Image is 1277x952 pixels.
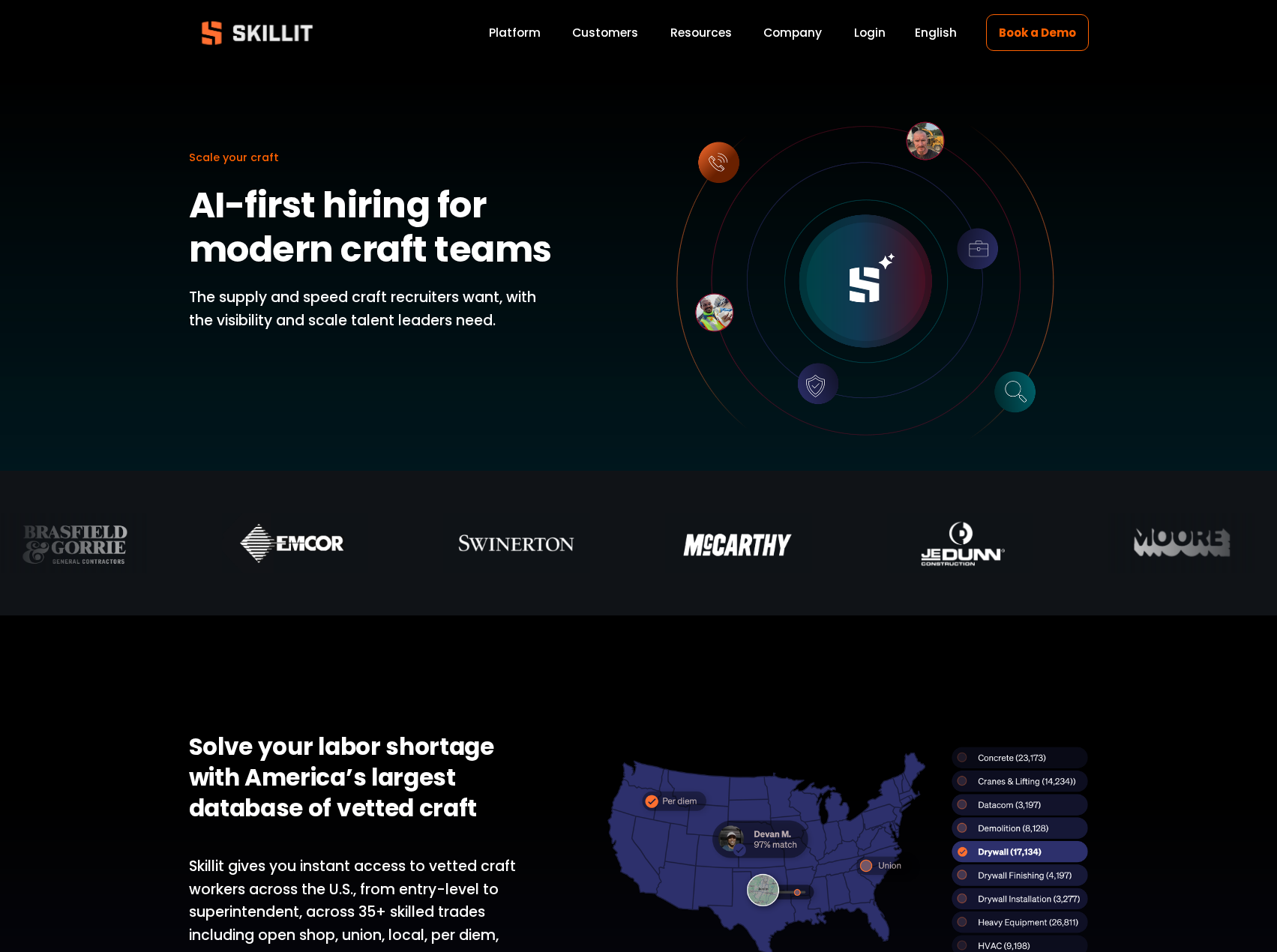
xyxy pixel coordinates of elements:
[189,150,279,165] span: Scale your craft
[670,22,732,43] a: folder dropdown
[915,22,957,43] div: language picker
[189,180,552,274] strong: AI-first hiring for modern craft teams
[854,22,886,43] a: Login
[489,22,541,43] a: Platform
[915,24,957,41] span: English
[986,14,1088,51] a: Book a Demo
[763,22,822,43] a: Company
[189,286,559,332] p: The supply and speed craft recruiters want, with the visibility and scale talent leaders need.
[189,10,325,55] img: Skillit
[670,24,732,41] span: Resources
[189,730,499,825] strong: Solve your labor shortage with America’s largest database of vetted craft
[572,22,638,43] a: Customers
